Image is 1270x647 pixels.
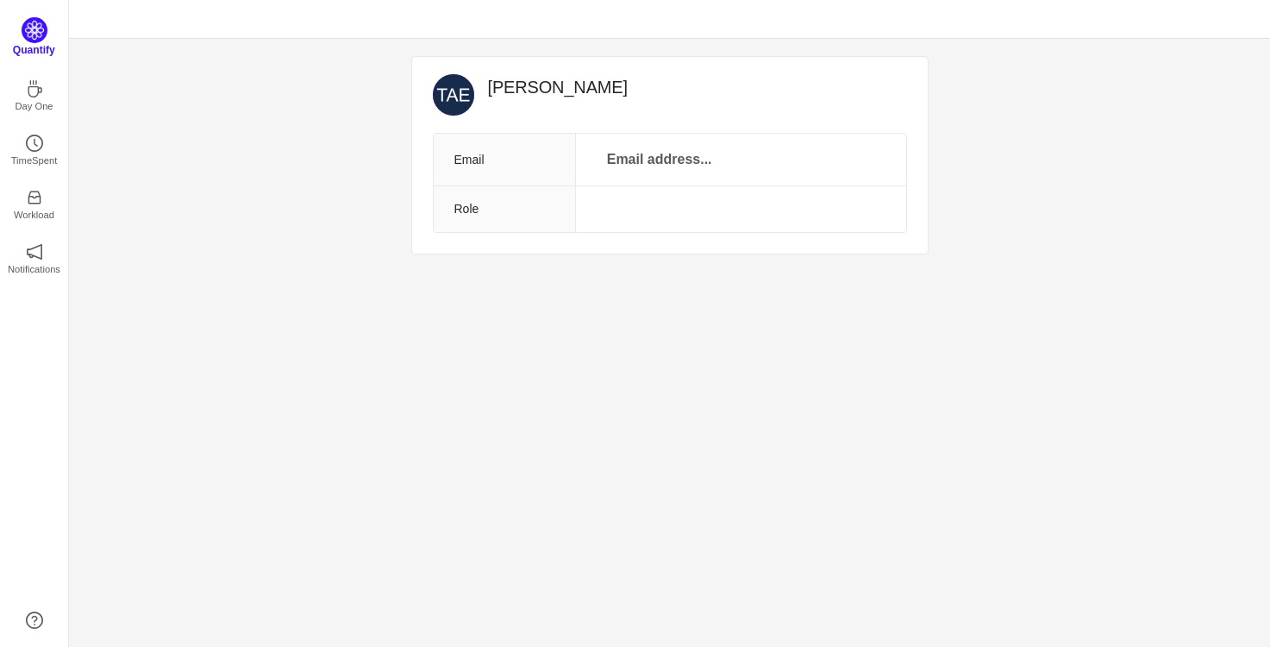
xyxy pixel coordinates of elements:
p: Notifications [8,261,60,277]
p: Day One [15,98,53,114]
a: icon: inboxWorkload [26,194,43,211]
a: icon: notificationNotifications [26,248,43,266]
p: Quantify [13,42,55,58]
th: Email [434,134,576,186]
th: Role [434,186,576,233]
h2: [PERSON_NAME] [488,74,907,100]
p: TimeSpent [11,153,58,168]
a: icon: clock-circleTimeSpent [26,140,43,157]
img: Quantify [22,17,47,43]
img: TY [433,74,474,116]
i: icon: clock-circle [26,135,43,152]
p: Email address... [597,148,723,172]
p: Workload [14,207,54,223]
a: icon: question-circle [26,612,43,629]
i: icon: inbox [26,189,43,206]
a: icon: coffeeDay One [26,85,43,103]
i: icon: notification [26,243,43,261]
i: icon: coffee [26,80,43,97]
